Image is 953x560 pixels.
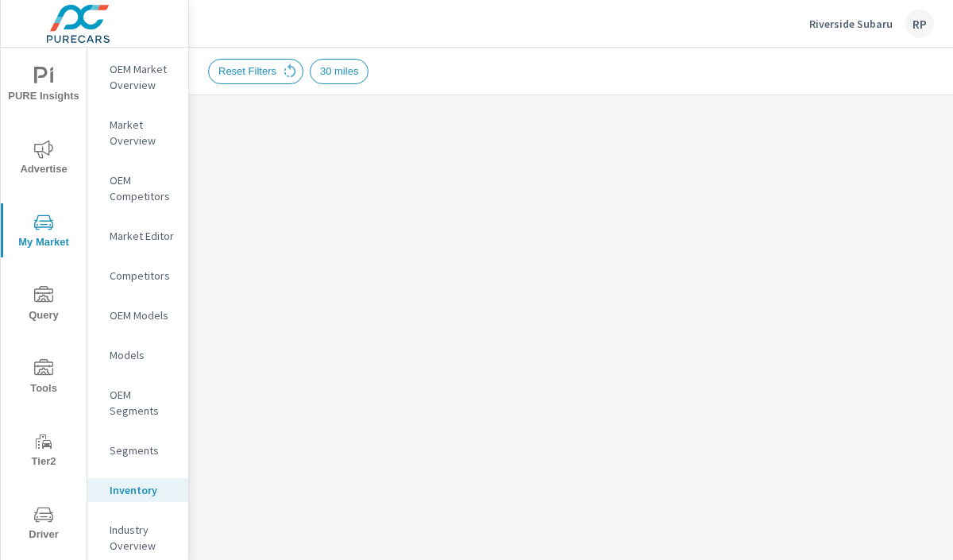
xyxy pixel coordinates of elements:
[110,268,176,284] p: Competitors
[87,264,188,288] div: Competitors
[6,140,82,179] span: Advertise
[87,478,188,502] div: Inventory
[809,17,893,31] p: Riverside Subaru
[87,168,188,208] div: OEM Competitors
[110,61,176,93] p: OEM Market Overview
[110,228,176,244] p: Market Editor
[6,505,82,544] span: Driver
[87,57,188,97] div: OEM Market Overview
[110,522,176,554] p: Industry Overview
[110,387,176,419] p: OEM Segments
[6,359,82,398] span: Tools
[6,213,82,252] span: My Market
[87,518,188,558] div: Industry Overview
[209,65,286,77] span: Reset Filters
[6,67,82,106] span: PURE Insights
[905,10,934,38] div: RP
[110,482,176,498] p: Inventory
[110,347,176,363] p: Models
[87,224,188,248] div: Market Editor
[6,286,82,325] span: Query
[208,59,303,84] div: Reset Filters
[87,303,188,327] div: OEM Models
[87,113,188,153] div: Market Overview
[87,438,188,462] div: Segments
[87,343,188,367] div: Models
[110,172,176,204] p: OEM Competitors
[87,383,188,423] div: OEM Segments
[110,442,176,458] p: Segments
[6,432,82,471] span: Tier2
[110,307,176,323] p: OEM Models
[110,117,176,149] p: Market Overview
[311,65,368,77] span: 30 miles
